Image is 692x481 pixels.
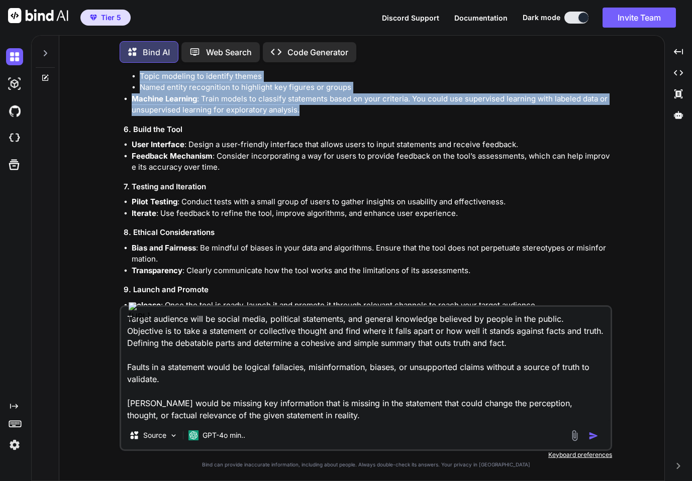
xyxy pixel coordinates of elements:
span: Discord Support [382,14,439,22]
span: Tier 5 [101,13,121,23]
span: [URL] [129,311,150,321]
h3: 6. Build the Tool [124,124,610,136]
p: Bind can provide inaccurate information, including about people. Always double-check its answers.... [120,461,612,468]
img: darkAi-studio [6,75,23,92]
strong: Machine Learning [132,94,197,103]
img: settings [6,436,23,453]
strong: Pilot Testing [132,197,177,206]
li: : Utilize NLP techniques to analyze text. This could involve: [132,48,610,93]
img: icon-4ce3ab2c.png [129,302,150,310]
strong: Transparency [132,266,182,275]
h3: 7. Testing and Iteration [124,181,610,193]
li: : Clearly communicate how the tool works and the limitations of its assessments. [132,265,610,277]
li: Topic modeling to identify themes [140,71,610,82]
button: Documentation [454,13,508,23]
span: Dark mode [523,13,560,23]
textarea: Target audience will be social media, political statements, and general knowledge believed by peo... [121,307,611,421]
li: : Use feedback to refine the tool, improve algorithms, and enhance user experience. [132,208,610,219]
p: Bind AI [143,46,170,58]
li: : Consider incorporating a way for users to provide feedback on the tool’s assessments, which can... [132,151,610,173]
button: premiumTier 5 [80,10,131,26]
button: [URL] [129,302,150,322]
li: : Once the tool is ready, launch it and promote it through relevant channels to reach your target... [132,300,610,311]
img: githubDark [6,102,23,119]
li: : Conduct tests with a small group of users to gather insights on usability and effectiveness. [132,196,610,208]
button: Invite Team [603,8,676,28]
strong: Release [132,300,161,310]
li: Named entity recognition to highlight key figures or groups [140,82,610,93]
strong: User Interface [132,140,184,149]
button: Discord Support [382,13,439,23]
p: Code Generator [287,46,348,58]
p: Source [143,430,166,440]
img: icon [588,431,599,441]
li: : Design a user-friendly interface that allows users to input statements and receive feedback. [132,139,610,151]
p: GPT-4o min.. [203,430,245,440]
span: Documentation [454,14,508,22]
strong: Bias and Fairness [132,243,196,253]
p: Keyboard preferences [120,451,612,459]
h3: 9. Launch and Promote [124,284,610,296]
img: Bind AI [8,8,68,23]
img: cloudideIcon [6,130,23,147]
img: Pick Models [169,431,178,440]
h3: 8. Ethical Considerations [124,227,610,238]
img: premium [90,15,97,21]
img: attachment [569,430,580,441]
li: : Train models to classify statements based on your criteria. You could use supervised learning w... [132,93,610,116]
strong: Iterate [132,208,156,218]
li: : Be mindful of biases in your data and algorithms. Ensure that the tool does not perpetuate ster... [132,243,610,265]
p: Web Search [206,46,252,58]
strong: Feedback Mechanism [132,151,213,161]
img: GPT-4o mini [188,430,199,440]
img: darkChat [6,48,23,65]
